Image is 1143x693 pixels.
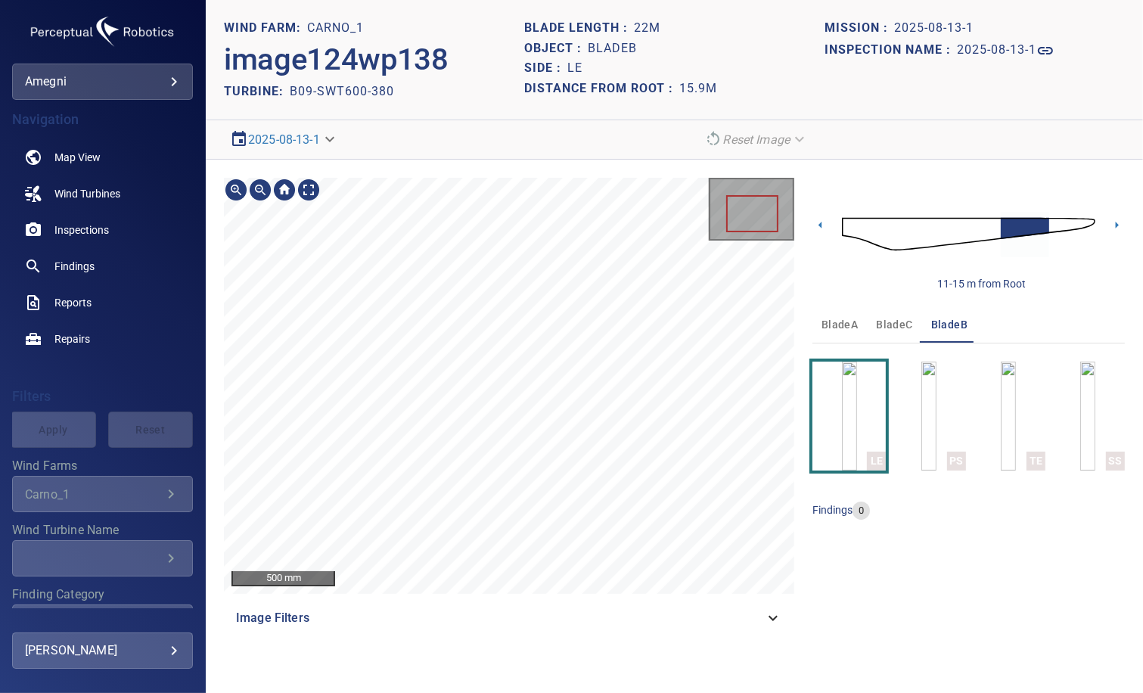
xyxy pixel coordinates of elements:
div: Reset Image [698,126,814,153]
label: Wind Farms [12,460,193,472]
button: PS [892,362,965,471]
h1: LE [567,61,582,76]
span: Findings [54,259,95,274]
div: Wind Farms [12,476,193,512]
h1: WIND FARM: [224,21,307,36]
span: Inspections [54,222,109,238]
span: bladeB [931,315,968,334]
a: 2025-08-13-1 [957,42,1054,60]
h1: 2025-08-13-1 [894,21,974,36]
a: TE [1001,362,1016,471]
div: [PERSON_NAME] [25,639,180,663]
h1: Distance from root : [524,82,679,96]
a: findings noActive [12,248,193,284]
button: TE [972,362,1045,471]
a: windturbines noActive [12,176,193,212]
div: Zoom out [248,178,272,202]
h1: Side : [524,61,567,76]
h2: TURBINE: [224,84,290,98]
a: map noActive [12,139,193,176]
div: Finding Category [12,604,193,641]
h4: Navigation [12,112,193,127]
label: Wind Turbine Name [12,524,193,536]
button: LE [812,362,886,471]
div: 2025-08-13-1 [224,126,344,153]
a: SS [1080,362,1095,471]
span: Wind Turbines [54,186,120,201]
span: findings [812,504,853,516]
a: inspections noActive [12,212,193,248]
span: 0 [853,504,870,518]
h1: bladeB [588,42,637,56]
em: Reset Image [722,132,790,147]
a: LE [842,362,857,471]
a: reports noActive [12,284,193,321]
a: repairs noActive [12,321,193,357]
div: Toggle full page [297,178,321,202]
img: amegni-logo [26,12,178,51]
h1: 22m [634,21,660,36]
button: SS [1051,362,1125,471]
a: PS [921,362,936,471]
h1: Carno_1 [307,21,364,36]
h1: Mission : [825,21,894,36]
div: amegni [25,70,180,94]
a: 2025-08-13-1 [248,132,320,147]
div: Wind Turbine Name [12,540,193,576]
h1: Blade length : [524,21,634,36]
span: Image Filters [236,609,764,627]
div: PS [947,452,966,471]
h1: Inspection name : [825,43,957,57]
span: bladeA [822,315,858,334]
h2: B09-SWT600-380 [290,84,394,98]
h4: Filters [12,389,193,404]
h2: image124wp138 [224,42,449,78]
h1: 2025-08-13-1 [957,43,1036,57]
div: amegni [12,64,193,100]
div: 11-15 m from Root [937,276,1026,291]
span: Reports [54,295,92,310]
span: bladeC [876,315,912,334]
div: Carno_1 [25,487,162,502]
span: Map View [54,150,101,165]
div: LE [867,452,886,471]
h1: Object : [524,42,588,56]
h1: 15.9m [679,82,717,96]
div: Zoom in [224,178,248,202]
div: Go home [272,178,297,202]
img: d [842,204,1095,265]
div: TE [1027,452,1045,471]
label: Finding Category [12,589,193,601]
div: SS [1106,452,1125,471]
div: Image Filters [224,600,794,636]
span: Repairs [54,331,90,346]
